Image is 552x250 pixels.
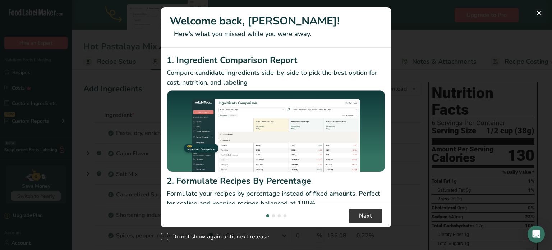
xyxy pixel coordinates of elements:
[170,29,382,39] p: Here's what you missed while you were away.
[167,189,385,208] p: Formulate your recipes by percentage instead of fixed amounts. Perfect for scaling and keeping re...
[349,209,382,223] button: Next
[167,174,385,187] h2: 2. Formulate Recipes By Percentage
[167,68,385,87] p: Compare candidate ingredients side-by-side to pick the best option for cost, nutrition, and labeling
[167,90,385,172] img: Ingredient Comparison Report
[170,13,382,29] h1: Welcome back, [PERSON_NAME]!
[167,54,385,67] h2: 1. Ingredient Comparison Report
[528,226,545,243] div: Open Intercom Messenger
[359,212,372,220] span: Next
[168,233,270,240] span: Do not show again until next release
